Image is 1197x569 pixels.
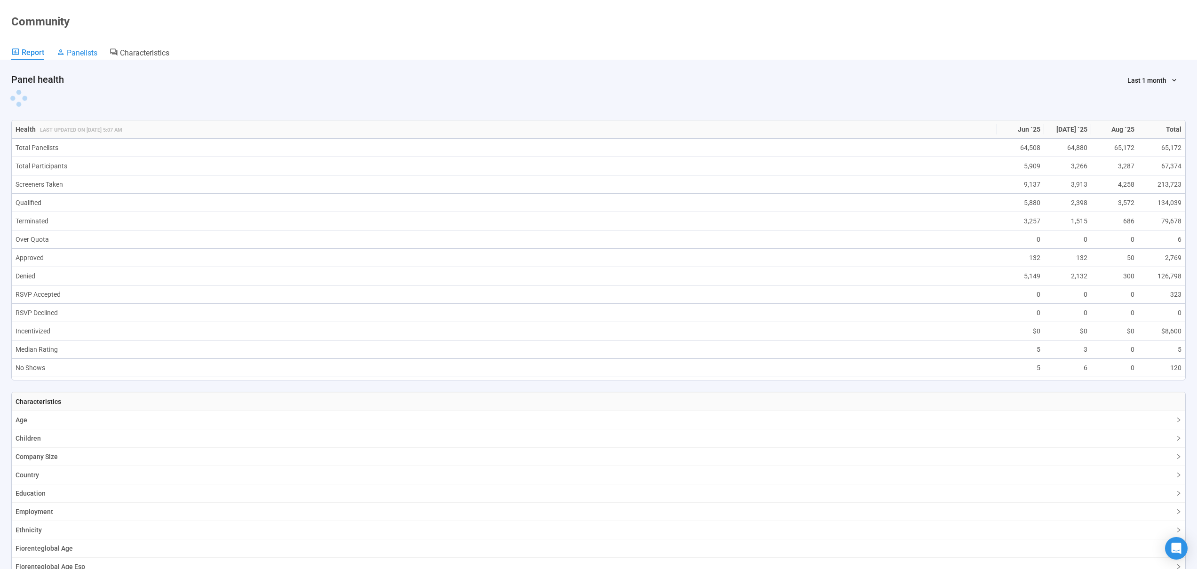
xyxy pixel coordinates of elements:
[1044,304,1091,322] td: 0
[12,267,997,285] td: Denied
[1138,359,1185,377] td: 120
[1176,490,1181,496] span: right
[16,470,1170,480] span: Country
[1138,120,1185,139] th: Total
[12,359,997,377] td: No Shows
[1176,472,1181,478] span: right
[56,47,97,60] a: Panelists
[1091,267,1138,285] td: 300
[1138,285,1185,304] td: 323
[12,503,1185,521] div: Employment
[997,322,1044,340] td: $0
[1138,322,1185,340] td: $8,600
[1044,230,1091,249] td: 0
[1091,230,1138,249] td: 0
[12,139,997,157] td: Total Panelists
[1044,120,1091,139] th: [DATE] `25
[12,521,1185,539] div: Ethnicity
[1091,340,1138,359] td: 0
[1138,157,1185,175] td: 67,374
[1176,509,1181,514] span: right
[12,212,997,230] td: Terminated
[16,543,1170,553] span: Fiorenteglobal Age
[1044,249,1091,267] td: 132
[1176,435,1181,441] span: right
[110,47,169,60] a: Characteristics
[997,212,1044,230] td: 3,257
[1091,285,1138,304] td: 0
[997,230,1044,249] td: 0
[1091,175,1138,194] td: 4,258
[1138,304,1185,322] td: 0
[12,392,1185,411] div: Characteristics
[11,73,64,86] h4: Panel health
[1091,139,1138,157] td: 65,172
[22,48,44,57] span: Report
[12,249,997,267] td: Approved
[997,359,1044,377] td: 5
[997,175,1044,194] td: 9,137
[11,15,70,28] h1: Community
[1138,212,1185,230] td: 79,678
[1138,340,1185,359] td: 5
[1091,249,1138,267] td: 50
[1091,304,1138,322] td: 0
[1044,157,1091,175] td: 3,266
[87,127,122,133] time: [DATE] 5:07 AM
[1138,267,1185,285] td: 126,798
[1091,359,1138,377] td: 0
[11,47,44,60] a: Report
[12,448,1185,466] div: Company Size
[16,124,993,134] p: Health
[1091,212,1138,230] td: 686
[997,304,1044,322] td: 0
[1091,120,1138,139] th: Aug `25
[12,466,1185,484] div: Country
[997,120,1044,139] th: Jun `25
[1176,454,1181,459] span: right
[1127,75,1166,86] span: Last 1 month
[120,48,169,57] span: Characteristics
[1044,359,1091,377] td: 6
[12,285,997,304] td: RSVP Accepted
[12,429,1185,447] div: Children
[1044,139,1091,157] td: 64,880
[1176,527,1181,533] span: right
[1044,340,1091,359] td: 3
[1138,139,1185,157] td: 65,172
[16,415,1170,425] span: Age
[12,194,997,212] td: Qualified
[12,230,997,249] td: Over Quota
[1138,175,1185,194] td: 213,723
[1044,175,1091,194] td: 3,913
[67,48,97,57] span: Panelists
[1091,194,1138,212] td: 3,572
[1176,417,1181,423] span: right
[12,175,997,194] td: Screeners Taken
[16,506,1170,517] span: Employment
[12,411,1185,429] div: Age
[16,433,1170,443] span: Children
[1044,285,1091,304] td: 0
[1138,194,1185,212] td: 134,039
[1138,249,1185,267] td: 2,769
[12,484,1185,502] div: Education
[12,539,1185,557] div: Fiorenteglobal Age
[1091,322,1138,340] td: $0
[12,304,997,322] td: RSVP Declined
[997,285,1044,304] td: 0
[1120,73,1186,88] button: Last 1 month
[1044,267,1091,285] td: 2,132
[997,139,1044,157] td: 64,508
[997,157,1044,175] td: 5,909
[1165,537,1188,560] div: Open Intercom Messenger
[997,249,1044,267] td: 132
[1138,230,1185,249] td: 6
[1091,157,1138,175] td: 3,287
[12,157,997,175] td: Total Participants
[12,340,997,359] td: Median Rating
[16,525,1170,535] span: Ethnicity
[16,488,1170,498] span: Education
[997,194,1044,212] td: 5,880
[12,322,997,340] td: Incentivized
